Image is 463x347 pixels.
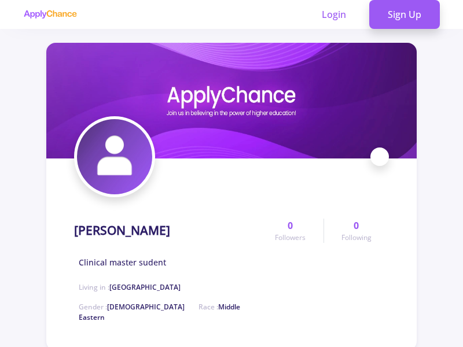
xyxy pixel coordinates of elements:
span: Living in : [79,282,181,292]
img: Nazanin Hosseinkhaniavatar [77,119,152,194]
span: [GEOGRAPHIC_DATA] [109,282,181,292]
span: Followers [275,232,306,243]
span: 0 [288,219,293,232]
span: Race : [79,302,240,322]
span: Gender : [79,302,185,312]
span: Following [341,232,372,243]
img: applychance logo text only [23,10,77,19]
span: [DEMOGRAPHIC_DATA] [107,302,185,312]
h1: [PERSON_NAME] [74,223,170,238]
a: 0Following [324,219,389,243]
a: 0Followers [258,219,323,243]
span: Clinical master sudent [79,256,166,268]
img: Nazanin Hosseinkhanicover image [46,43,417,158]
span: Middle Eastern [79,302,240,322]
span: 0 [354,219,359,232]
